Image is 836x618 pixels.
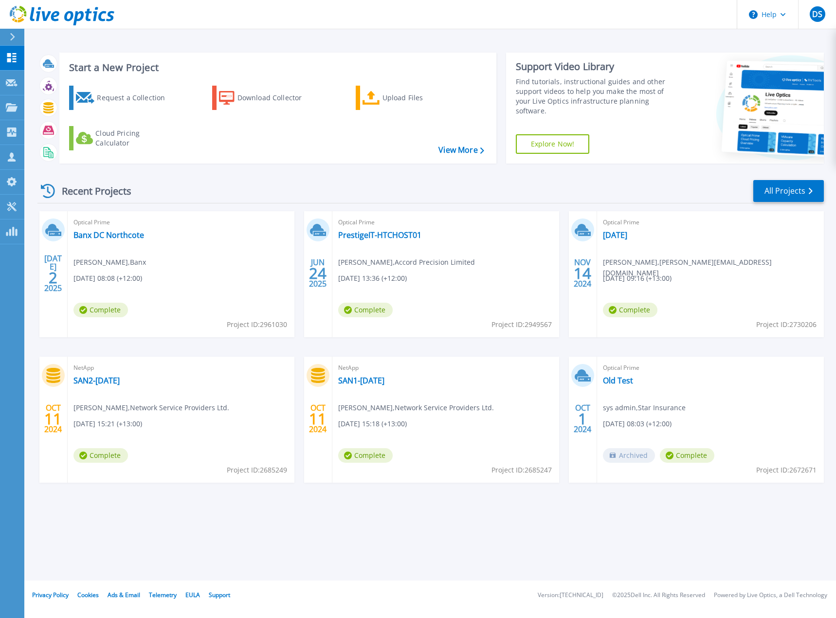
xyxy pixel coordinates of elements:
[227,465,287,475] span: Project ID: 2685249
[44,255,62,291] div: [DATE] 2025
[603,363,818,373] span: Optical Prime
[227,319,287,330] span: Project ID: 2961030
[356,86,464,110] a: Upload Files
[382,88,460,108] div: Upload Files
[73,257,146,268] span: [PERSON_NAME] , Banx
[32,591,69,599] a: Privacy Policy
[209,591,230,599] a: Support
[603,448,655,463] span: Archived
[338,376,384,385] a: SAN1-[DATE]
[338,303,393,317] span: Complete
[73,303,128,317] span: Complete
[338,230,421,240] a: PrestigeIT-HTCHOST01
[660,448,714,463] span: Complete
[603,273,672,284] span: [DATE] 09:16 (+13:00)
[573,255,592,291] div: NOV 2024
[756,319,817,330] span: Project ID: 2730206
[309,269,327,277] span: 24
[95,128,173,148] div: Cloud Pricing Calculator
[714,592,827,599] li: Powered by Live Optics, a Dell Technology
[73,448,128,463] span: Complete
[73,418,142,429] span: [DATE] 15:21 (+13:00)
[603,376,633,385] a: Old Test
[309,401,327,436] div: OCT 2024
[574,269,591,277] span: 14
[44,415,62,423] span: 11
[756,465,817,475] span: Project ID: 2672671
[516,60,677,73] div: Support Video Library
[309,255,327,291] div: JUN 2025
[338,402,494,413] span: [PERSON_NAME] , Network Service Providers Ltd.
[69,62,484,73] h3: Start a New Project
[603,230,627,240] a: [DATE]
[516,134,590,154] a: Explore Now!
[69,126,178,150] a: Cloud Pricing Calculator
[603,217,818,228] span: Optical Prime
[73,217,289,228] span: Optical Prime
[185,591,200,599] a: EULA
[338,448,393,463] span: Complete
[753,180,824,202] a: All Projects
[612,592,705,599] li: © 2025 Dell Inc. All Rights Reserved
[491,465,552,475] span: Project ID: 2685247
[73,363,289,373] span: NetApp
[578,415,587,423] span: 1
[97,88,175,108] div: Request a Collection
[603,257,824,278] span: [PERSON_NAME] , [PERSON_NAME][EMAIL_ADDRESS][DOMAIN_NAME]
[69,86,178,110] a: Request a Collection
[212,86,321,110] a: Download Collector
[438,145,484,155] a: View More
[37,179,145,203] div: Recent Projects
[338,418,407,429] span: [DATE] 15:18 (+13:00)
[573,401,592,436] div: OCT 2024
[108,591,140,599] a: Ads & Email
[538,592,603,599] li: Version: [TECHNICAL_ID]
[73,230,144,240] a: Banx DC Northcote
[149,591,177,599] a: Telemetry
[73,402,229,413] span: [PERSON_NAME] , Network Service Providers Ltd.
[44,401,62,436] div: OCT 2024
[309,415,327,423] span: 11
[237,88,315,108] div: Download Collector
[77,591,99,599] a: Cookies
[812,10,822,18] span: DS
[338,217,553,228] span: Optical Prime
[603,303,657,317] span: Complete
[338,273,407,284] span: [DATE] 13:36 (+12:00)
[603,418,672,429] span: [DATE] 08:03 (+12:00)
[73,376,120,385] a: SAN2-[DATE]
[338,363,553,373] span: NetApp
[338,257,475,268] span: [PERSON_NAME] , Accord Precision Limited
[603,402,686,413] span: sys admin , Star Insurance
[516,77,677,116] div: Find tutorials, instructional guides and other support videos to help you make the most of your L...
[491,319,552,330] span: Project ID: 2949567
[73,273,142,284] span: [DATE] 08:08 (+12:00)
[49,273,57,282] span: 2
